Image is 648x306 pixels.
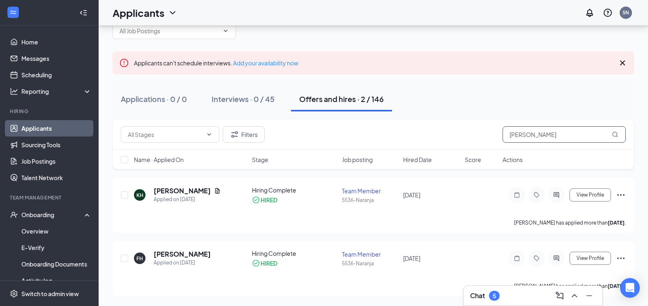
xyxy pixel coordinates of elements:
button: ComposeMessage [553,289,566,302]
b: [DATE] [608,220,625,226]
a: E-Verify [21,239,92,256]
a: Scheduling [21,67,92,83]
span: Name · Applied On [134,155,184,164]
svg: CheckmarkCircle [252,196,260,204]
button: Filter Filters [223,126,265,143]
div: Hiring Complete [252,249,337,257]
span: Job posting [342,155,373,164]
span: Stage [252,155,268,164]
a: Talent Network [21,169,92,186]
a: Applicants [21,120,92,137]
a: Home [21,34,92,50]
div: Onboarding [21,211,85,219]
a: Sourcing Tools [21,137,92,153]
div: Hiring Complete [252,186,337,194]
svg: WorkstreamLogo [9,8,17,16]
a: Add your availability now [233,59,298,67]
h1: Applicants [113,6,164,20]
div: 5N [623,9,629,16]
svg: Cross [618,58,627,68]
svg: Note [512,255,522,262]
svg: Document [214,188,221,194]
svg: Error [119,58,129,68]
svg: ComposeMessage [555,291,565,301]
svg: QuestionInfo [603,8,613,18]
span: View Profile [577,255,604,261]
div: Applied on [DATE] [154,195,221,204]
a: Overview [21,223,92,239]
input: All Job Postings [120,26,219,35]
div: Team Member [342,187,399,195]
svg: ActiveChat [551,255,561,262]
svg: MagnifyingGlass [612,131,618,138]
span: [DATE] [403,191,420,199]
div: HIRED [261,196,277,204]
div: Interviews · 0 / 45 [212,94,274,104]
svg: ChevronUp [570,291,579,301]
span: [DATE] [403,255,420,262]
p: [PERSON_NAME] has applied more than . [514,283,626,290]
div: Applied on [DATE] [154,259,211,267]
svg: Collapse [79,9,88,17]
input: All Stages [128,130,203,139]
div: Offers and hires · 2 / 146 [299,94,384,104]
div: Applications · 0 / 0 [121,94,187,104]
h5: [PERSON_NAME] [154,250,211,259]
div: FH [136,255,143,262]
div: Hiring [10,108,90,115]
a: Activity log [21,272,92,289]
div: Team Member [342,250,399,258]
button: View Profile [570,188,611,202]
svg: Filter [230,130,240,139]
div: 5536-Naranja [342,197,399,204]
a: Onboarding Documents [21,256,92,272]
svg: ChevronDown [222,28,229,34]
svg: CheckmarkCircle [252,259,260,267]
svg: Note [512,192,522,198]
a: Job Postings [21,153,92,169]
svg: UserCheck [10,211,18,219]
div: 5 [493,292,496,299]
div: KH [136,192,143,199]
div: HIRED [261,259,277,267]
div: 5536-Naranja [342,260,399,267]
div: Team Management [10,194,90,201]
svg: ActiveChat [551,192,561,198]
svg: Ellipses [616,253,626,263]
svg: Settings [10,290,18,298]
svg: Notifications [585,8,595,18]
input: Search in offers and hires [503,126,626,143]
svg: Analysis [10,87,18,95]
svg: ChevronDown [206,131,212,138]
svg: ChevronDown [168,8,178,18]
button: View Profile [570,252,611,265]
button: ChevronUp [568,289,581,302]
svg: Tag [532,192,542,198]
svg: Minimize [584,291,594,301]
div: Reporting [21,87,92,95]
div: Open Intercom Messenger [620,278,640,298]
div: Switch to admin view [21,290,79,298]
p: [PERSON_NAME] has applied more than . [514,219,626,226]
span: View Profile [577,192,604,198]
button: Minimize [583,289,596,302]
span: Actions [503,155,523,164]
svg: Tag [532,255,542,262]
b: [DATE] [608,283,625,289]
span: Hired Date [403,155,432,164]
svg: Ellipses [616,190,626,200]
span: Applicants can't schedule interviews. [134,59,298,67]
h5: [PERSON_NAME] [154,186,211,195]
span: Score [465,155,481,164]
h3: Chat [470,291,485,300]
a: Messages [21,50,92,67]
